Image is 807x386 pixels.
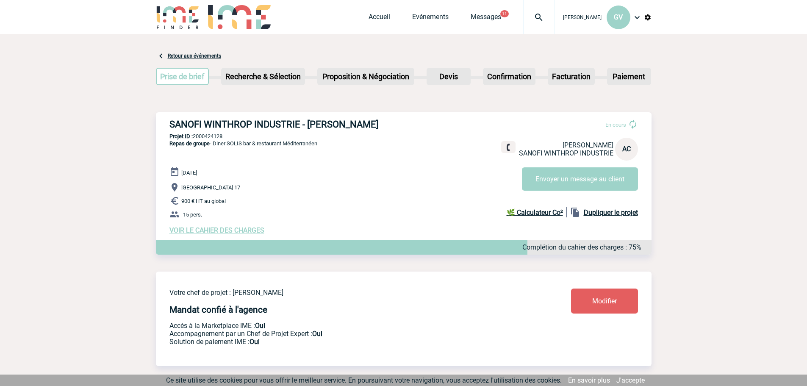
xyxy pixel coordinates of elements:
[250,338,260,346] b: Oui
[169,289,521,297] p: Votre chef de projet : [PERSON_NAME]
[169,140,317,147] span: - Diner SOLIS bar & restaurant Méditerranéen
[166,376,562,384] span: Ce site utilise des cookies pour vous offrir le meilleur service. En poursuivant votre navigation...
[522,167,638,191] button: Envoyer un message au client
[181,169,197,176] span: [DATE]
[507,207,567,217] a: 🌿 Calculateur Co²
[169,226,264,234] a: VOIR LE CAHIER DES CHARGES
[169,140,210,147] span: Repas de groupe
[616,376,645,384] a: J'accepte
[156,5,200,29] img: IME-Finder
[412,13,449,25] a: Evénements
[614,13,623,21] span: GV
[584,208,638,217] b: Dupliquer le projet
[169,305,267,315] h4: Mandat confié à l'agence
[369,13,390,25] a: Accueil
[505,144,512,151] img: fixe.png
[471,13,501,25] a: Messages
[568,376,610,384] a: En savoir plus
[181,198,226,204] span: 900 € HT au global
[255,322,265,330] b: Oui
[168,53,221,59] a: Retour aux événements
[605,122,626,128] span: En cours
[427,69,470,84] p: Devis
[563,141,613,149] span: [PERSON_NAME]
[156,133,652,139] p: 2000424128
[592,297,617,305] span: Modifier
[169,119,424,130] h3: SANOFI WINTHROP INDUSTRIE - [PERSON_NAME]
[169,338,521,346] p: Conformité aux process achat client, Prise en charge de la facturation, Mutualisation de plusieur...
[169,322,521,330] p: Accès à la Marketplace IME :
[519,149,613,157] span: SANOFI WINTHROP INDUSTRIE
[157,69,208,84] p: Prise de brief
[507,208,563,217] b: 🌿 Calculateur Co²
[500,10,509,17] button: 11
[570,207,580,217] img: file_copy-black-24dp.png
[563,14,602,20] span: [PERSON_NAME]
[549,69,594,84] p: Facturation
[622,145,631,153] span: AC
[222,69,304,84] p: Recherche & Sélection
[183,211,202,218] span: 15 pers.
[608,69,650,84] p: Paiement
[181,184,240,191] span: [GEOGRAPHIC_DATA] 17
[169,133,193,139] b: Projet ID :
[312,330,322,338] b: Oui
[484,69,535,84] p: Confirmation
[169,330,521,338] p: Prestation payante
[318,69,413,84] p: Proposition & Négociation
